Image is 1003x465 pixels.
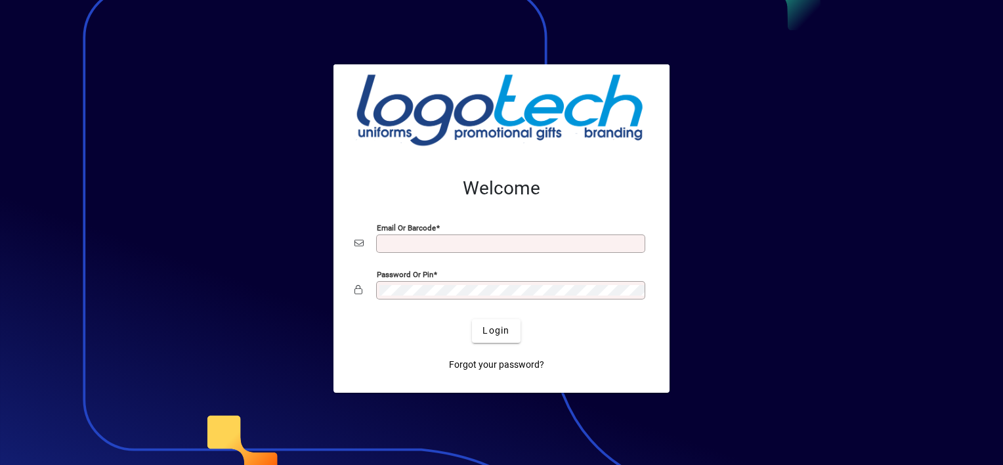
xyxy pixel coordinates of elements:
[354,177,649,200] h2: Welcome
[472,319,520,343] button: Login
[377,223,436,232] mat-label: Email or Barcode
[449,358,544,372] span: Forgot your password?
[482,324,509,338] span: Login
[377,269,433,278] mat-label: Password or Pin
[444,353,549,377] a: Forgot your password?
